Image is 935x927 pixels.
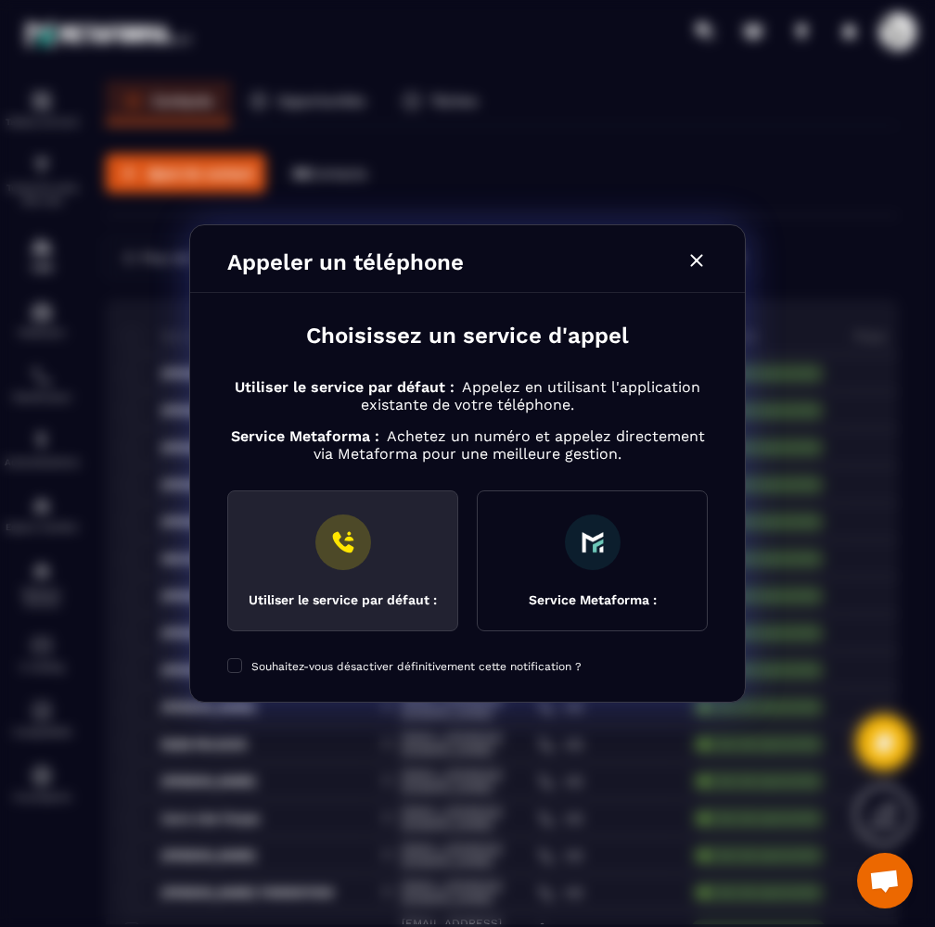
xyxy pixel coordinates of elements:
span: Appelez en utilisant l'application existante de votre téléphone. [361,378,700,413]
div: Service Metaforma : [529,592,657,607]
span: Achetez un numéro et appelez directement via Metaforma pour une meilleure gestion. [314,427,705,463]
div: Ouvrir le chat [857,853,913,908]
span: Souhaitez-vous désactiver définitivement cette notification ? [251,660,582,673]
h2: Choisissez un service d'appel [227,321,708,350]
img: Phone icon [315,514,371,570]
span: Service Metaforma : [231,427,379,445]
h4: Appeler un téléphone [227,249,464,275]
img: Metaforma icon [582,531,604,553]
span: Utiliser le service par défaut : [235,378,455,396]
div: Utiliser le service par défaut : [249,592,437,607]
